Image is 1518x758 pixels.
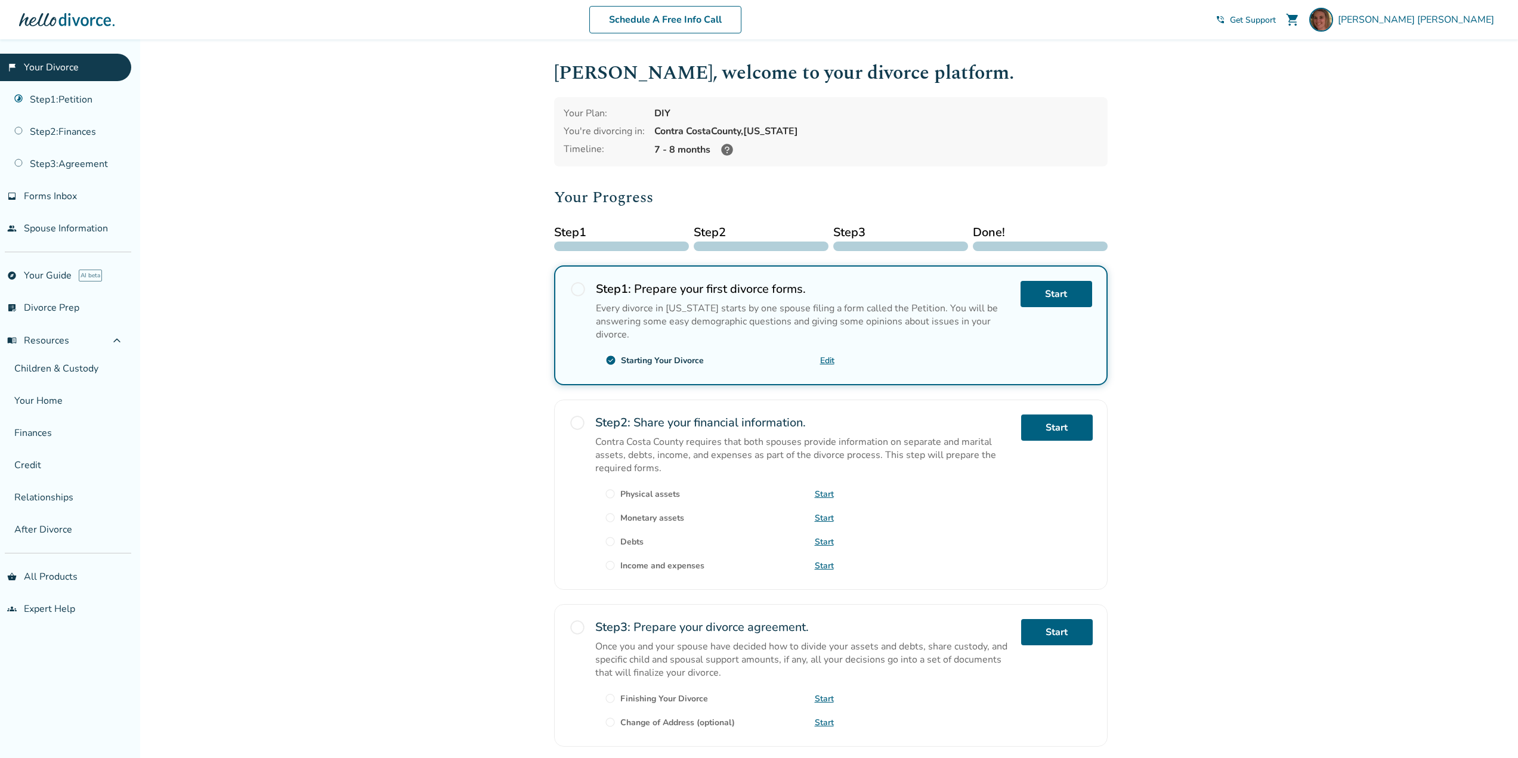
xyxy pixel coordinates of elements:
[7,572,17,581] span: shopping_basket
[833,224,968,242] span: Step 3
[596,281,631,297] strong: Step 1 :
[24,190,77,203] span: Forms Inbox
[654,107,1098,120] div: DIY
[564,125,645,138] div: You're divorcing in:
[1021,619,1093,645] a: Start
[605,536,616,547] span: radio_button_unchecked
[815,560,834,571] a: Start
[1309,8,1333,32] img: Lucy Cordero
[694,224,828,242] span: Step 2
[554,185,1108,209] h2: Your Progress
[620,717,735,728] div: Change of Address (optional)
[595,640,1012,679] p: Once you and your spouse have decided how to divide your assets and debts, share custody, and spe...
[605,693,616,704] span: radio_button_unchecked
[815,717,834,728] a: Start
[595,619,630,635] strong: Step 3 :
[7,63,17,72] span: flag_2
[654,125,1098,138] div: Contra Costa County, [US_STATE]
[596,281,1011,297] h2: Prepare your first divorce forms.
[7,224,17,233] span: people
[110,333,124,348] span: expand_less
[815,536,834,547] a: Start
[620,536,644,547] div: Debts
[1216,14,1276,26] a: phone_in_talkGet Support
[654,143,1098,157] div: 7 - 8 months
[570,281,586,298] span: radio_button_unchecked
[1216,15,1225,24] span: phone_in_talk
[620,693,708,704] div: Finishing Your Divorce
[620,488,680,500] div: Physical assets
[1230,14,1276,26] span: Get Support
[605,512,616,523] span: radio_button_unchecked
[815,693,834,704] a: Start
[621,355,704,366] div: Starting Your Divorce
[7,191,17,201] span: inbox
[620,512,684,524] div: Monetary assets
[820,355,834,366] a: Edit
[1458,701,1518,758] iframe: Chat Widget
[605,560,616,571] span: radio_button_unchecked
[569,414,586,431] span: radio_button_unchecked
[7,271,17,280] span: explore
[7,336,17,345] span: menu_book
[973,224,1108,242] span: Done!
[1021,414,1093,441] a: Start
[554,224,689,242] span: Step 1
[554,58,1108,88] h1: [PERSON_NAME] , welcome to your divorce platform.
[620,560,704,571] div: Income and expenses
[595,414,630,431] strong: Step 2 :
[7,604,17,614] span: groups
[1338,13,1499,26] span: [PERSON_NAME] [PERSON_NAME]
[815,488,834,500] a: Start
[595,619,1012,635] h2: Prepare your divorce agreement.
[815,512,834,524] a: Start
[569,619,586,636] span: radio_button_unchecked
[1021,281,1092,307] a: Start
[605,488,616,499] span: radio_button_unchecked
[595,435,1012,475] p: Contra Costa County requires that both spouses provide information on separate and marital assets...
[605,717,616,728] span: radio_button_unchecked
[605,355,616,366] span: check_circle
[595,414,1012,431] h2: Share your financial information.
[589,6,741,33] a: Schedule A Free Info Call
[564,107,645,120] div: Your Plan:
[564,143,645,157] div: Timeline:
[79,270,102,281] span: AI beta
[1285,13,1300,27] span: shopping_cart
[596,302,1011,341] p: Every divorce in [US_STATE] starts by one spouse filing a form called the Petition. You will be a...
[7,303,17,313] span: list_alt_check
[7,334,69,347] span: Resources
